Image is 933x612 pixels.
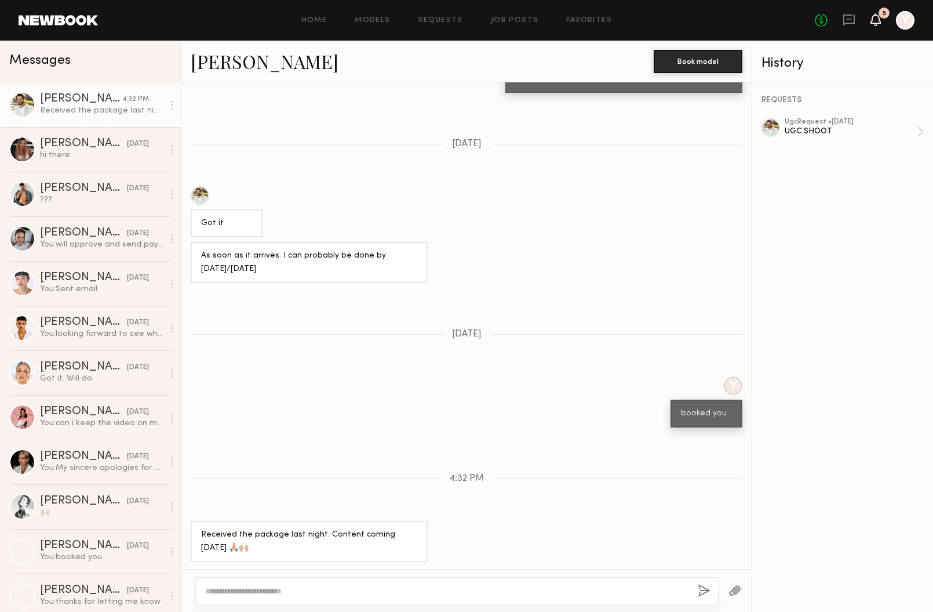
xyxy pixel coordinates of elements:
[40,418,163,429] div: You: can i keep the video on my iinstagram feed though ?
[452,329,482,339] span: [DATE]
[40,227,127,239] div: [PERSON_NAME]
[127,451,149,462] div: [DATE]
[127,585,149,596] div: [DATE]
[761,57,924,70] div: History
[127,273,149,284] div: [DATE]
[40,361,127,373] div: [PERSON_NAME]
[127,183,149,194] div: [DATE]
[40,585,127,596] div: [PERSON_NAME]
[449,474,484,484] span: 4:32 PM
[566,17,612,24] a: Favorites
[40,150,163,161] div: hi there
[122,94,149,105] div: 4:32 PM
[40,596,163,607] div: You: thanks for letting me know
[40,284,163,295] div: You: Sent email
[40,552,163,563] div: You: booked you
[40,328,163,339] div: You: looking forward to see what you creates
[127,317,149,328] div: [DATE]
[40,406,127,418] div: [PERSON_NAME]
[40,194,163,205] div: ???
[761,96,924,104] div: REQUESTS
[127,541,149,552] div: [DATE]
[127,362,149,373] div: [DATE]
[40,462,163,473] div: You: My sincere apologies for my outrageously late response! Would you still like to work together?
[40,138,127,150] div: [PERSON_NAME]
[127,139,149,150] div: [DATE]
[40,495,127,507] div: [PERSON_NAME]
[127,496,149,507] div: [DATE]
[40,373,163,384] div: Got it. Will do
[681,407,732,421] div: booked you
[127,407,149,418] div: [DATE]
[896,11,914,30] a: Y
[40,93,122,105] div: [PERSON_NAME]
[40,239,163,250] div: You: will approve and send payment
[9,54,71,67] span: Messages
[201,528,417,555] div: Received the package last night. Content coming [DATE] 🙏🏼🙌🏼
[40,507,163,518] div: 🙌🏼
[654,56,742,66] a: Book model
[491,17,539,24] a: Job Posts
[40,451,127,462] div: [PERSON_NAME]
[40,317,127,328] div: [PERSON_NAME]
[654,50,742,73] button: Book model
[201,249,417,276] div: As soon as it arrives. I can probably be done by [DATE]/[DATE]
[785,118,917,126] div: ugc Request • [DATE]
[785,126,917,137] div: UGC SHOOT
[418,17,463,24] a: Requests
[201,217,252,230] div: Got it
[301,17,327,24] a: Home
[127,228,149,239] div: [DATE]
[40,272,127,284] div: [PERSON_NAME]
[452,139,482,149] span: [DATE]
[191,49,338,74] a: [PERSON_NAME]
[40,183,127,194] div: [PERSON_NAME]
[785,118,924,145] a: ugcRequest •[DATE]UGC SHOOT
[40,540,127,552] div: [PERSON_NAME]
[40,105,163,116] div: Received the package last night. Content coming [DATE] 🙏🏼🙌🏼
[355,17,390,24] a: Models
[883,10,886,17] div: 5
